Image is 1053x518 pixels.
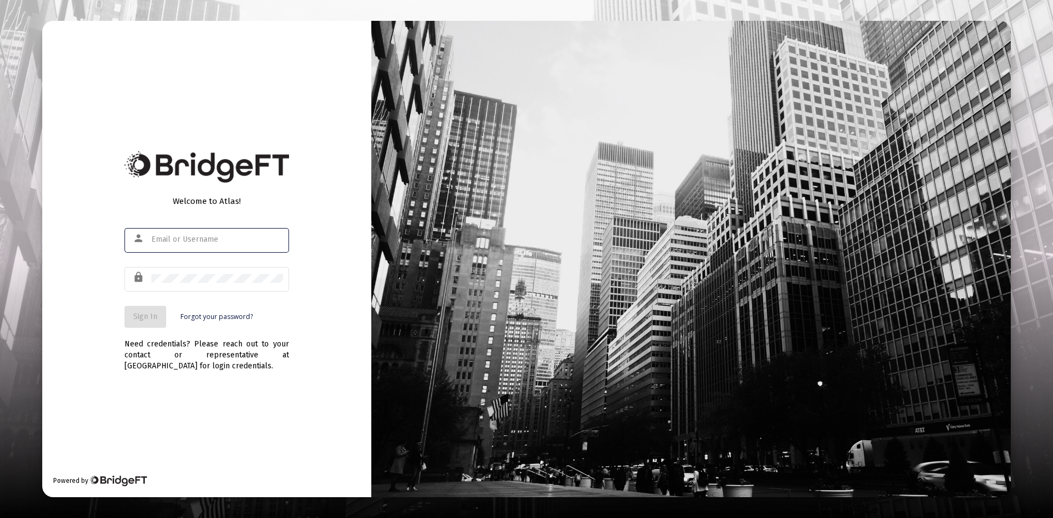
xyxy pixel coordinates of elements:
[124,196,289,207] div: Welcome to Atlas!
[53,475,147,486] div: Powered by
[180,311,253,322] a: Forgot your password?
[124,306,166,328] button: Sign In
[151,235,283,244] input: Email or Username
[89,475,147,486] img: Bridge Financial Technology Logo
[133,312,157,321] span: Sign In
[124,328,289,372] div: Need credentials? Please reach out to your contact or representative at [GEOGRAPHIC_DATA] for log...
[133,271,146,284] mat-icon: lock
[133,232,146,245] mat-icon: person
[124,151,289,183] img: Bridge Financial Technology Logo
